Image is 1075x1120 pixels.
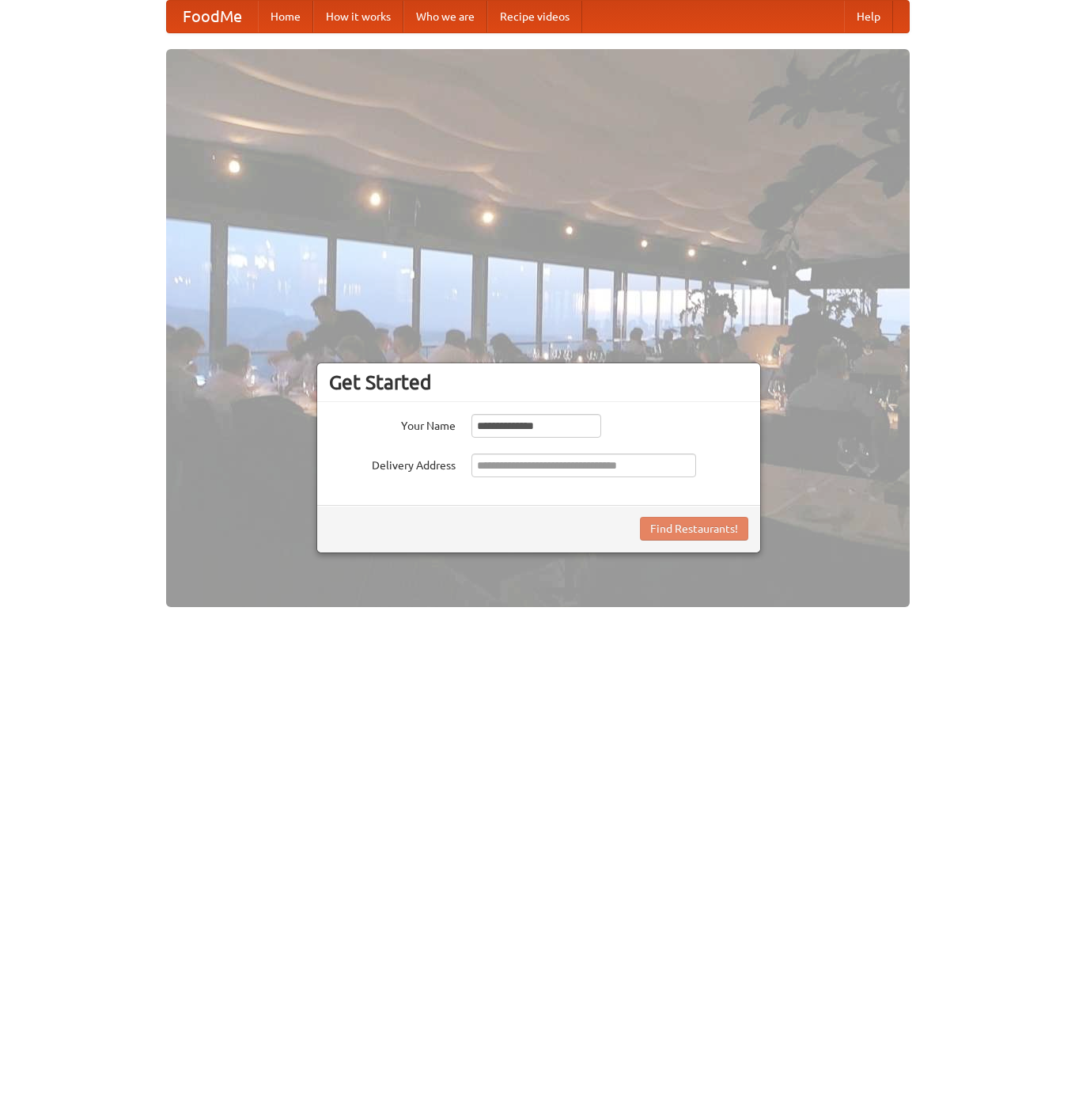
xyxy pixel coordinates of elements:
[329,414,456,434] label: Your Name
[313,1,403,32] a: How it works
[844,1,893,32] a: Help
[487,1,582,32] a: Recipe videos
[167,1,258,32] a: FoodMe
[329,370,748,394] h3: Get Started
[258,1,313,32] a: Home
[329,454,456,473] label: Delivery Address
[640,517,748,541] button: Find Restaurants!
[403,1,487,32] a: Who we are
